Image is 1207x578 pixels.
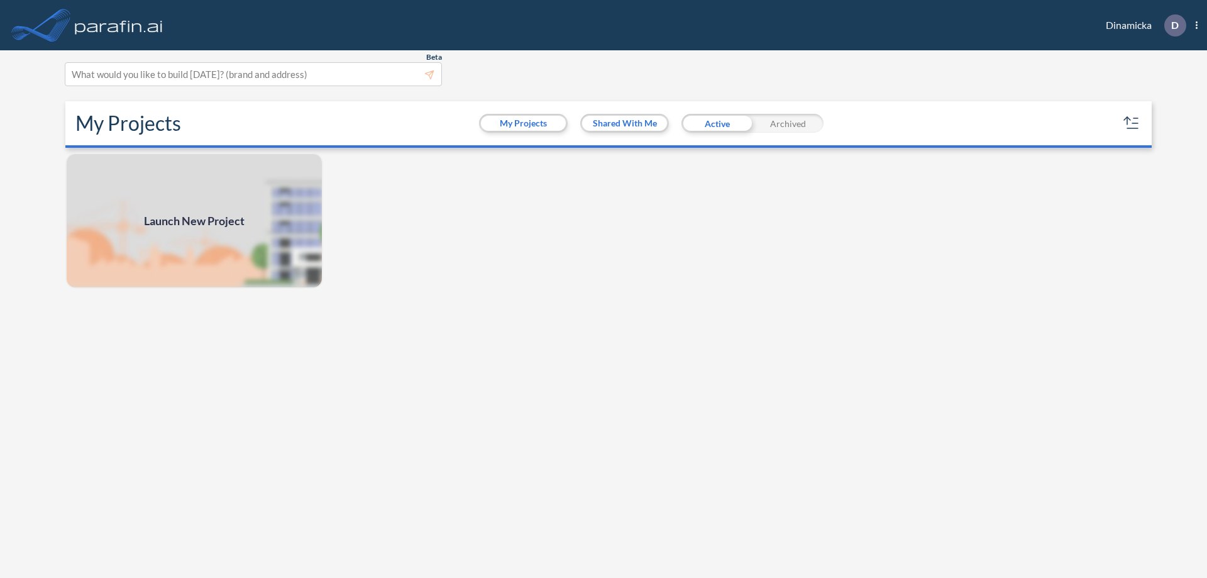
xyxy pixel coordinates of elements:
[72,13,165,38] img: logo
[481,116,566,131] button: My Projects
[65,153,323,289] img: add
[752,114,824,133] div: Archived
[681,114,752,133] div: Active
[1087,14,1198,36] div: Dinamicka
[65,153,323,289] a: Launch New Project
[1122,113,1142,133] button: sort
[1171,19,1179,31] p: D
[582,116,667,131] button: Shared With Me
[75,111,181,135] h2: My Projects
[426,52,442,62] span: Beta
[144,213,245,230] span: Launch New Project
